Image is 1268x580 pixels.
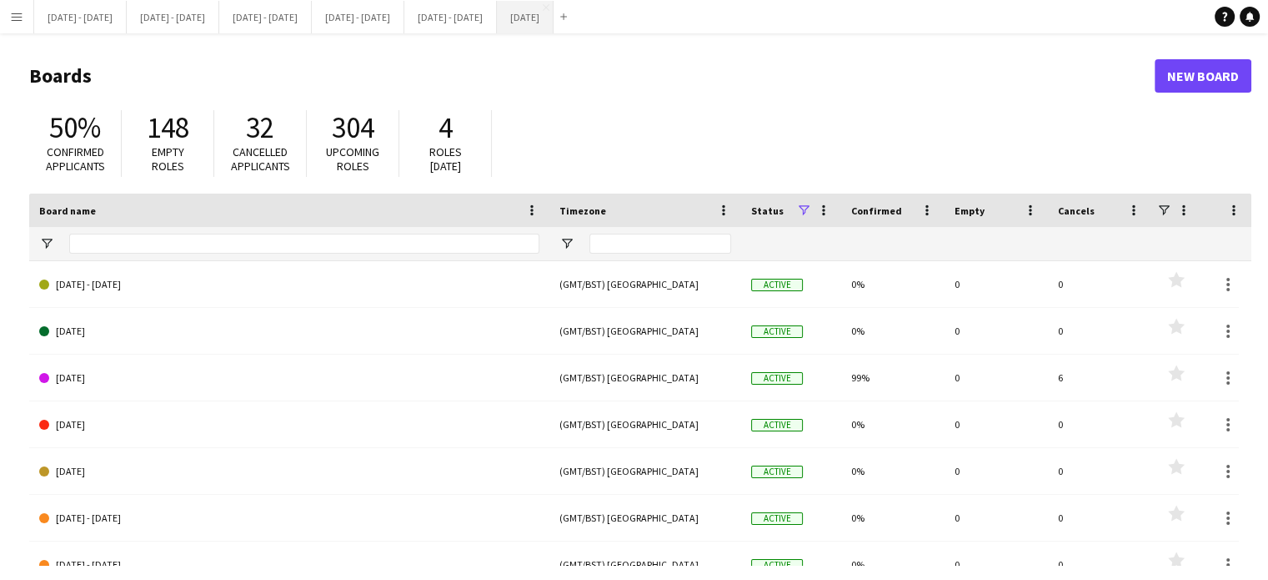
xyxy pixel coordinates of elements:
div: (GMT/BST) [GEOGRAPHIC_DATA] [549,308,741,354]
span: Board name [39,204,96,217]
a: [DATE] - [DATE] [39,495,539,542]
span: Empty roles [152,144,184,174]
div: (GMT/BST) [GEOGRAPHIC_DATA] [549,401,741,447]
button: [DATE] [497,1,554,33]
div: 0 [945,448,1048,494]
div: 0 [1048,401,1151,447]
span: Active [751,325,803,338]
div: (GMT/BST) [GEOGRAPHIC_DATA] [549,355,741,401]
span: 304 [332,109,374,146]
span: Roles [DATE] [429,144,462,174]
span: Confirmed [851,204,902,217]
div: 0 [945,495,1048,541]
input: Board name Filter Input [69,234,539,254]
span: Active [751,466,803,478]
h1: Boards [29,63,1155,88]
button: [DATE] - [DATE] [312,1,404,33]
button: [DATE] - [DATE] [219,1,312,33]
span: Cancels [1058,204,1095,217]
div: 0 [945,261,1048,307]
span: Timezone [559,204,606,217]
button: [DATE] - [DATE] [127,1,219,33]
span: 4 [439,109,453,146]
input: Timezone Filter Input [589,234,731,254]
div: 0% [841,308,945,354]
a: [DATE] - [DATE] [39,261,539,308]
button: Open Filter Menu [39,236,54,251]
a: [DATE] [39,401,539,448]
span: 32 [246,109,274,146]
span: Status [751,204,784,217]
div: 0% [841,448,945,494]
span: Empty [955,204,985,217]
a: New Board [1155,59,1251,93]
span: Upcoming roles [326,144,379,174]
div: 0 [1048,495,1151,541]
div: 0% [841,401,945,447]
div: 6 [1048,355,1151,401]
div: (GMT/BST) [GEOGRAPHIC_DATA] [549,261,741,307]
span: 50% [49,109,101,146]
span: Active [751,279,803,291]
a: [DATE] [39,355,539,401]
span: Active [751,372,803,385]
div: 0 [945,355,1048,401]
div: 0 [945,308,1048,354]
div: (GMT/BST) [GEOGRAPHIC_DATA] [549,448,741,494]
button: [DATE] - [DATE] [34,1,127,33]
div: 0 [1048,261,1151,307]
button: [DATE] - [DATE] [404,1,497,33]
span: Active [751,559,803,572]
span: 148 [147,109,189,146]
div: 99% [841,355,945,401]
span: Confirmed applicants [46,144,105,174]
div: (GMT/BST) [GEOGRAPHIC_DATA] [549,495,741,541]
div: 0 [1048,448,1151,494]
span: Cancelled applicants [231,144,290,174]
span: Active [751,512,803,525]
a: [DATE] [39,448,539,495]
div: 0 [945,401,1048,447]
span: Active [751,419,803,431]
div: 0 [1048,308,1151,354]
div: 0% [841,495,945,541]
a: [DATE] [39,308,539,355]
button: Open Filter Menu [559,236,574,251]
div: 0% [841,261,945,307]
